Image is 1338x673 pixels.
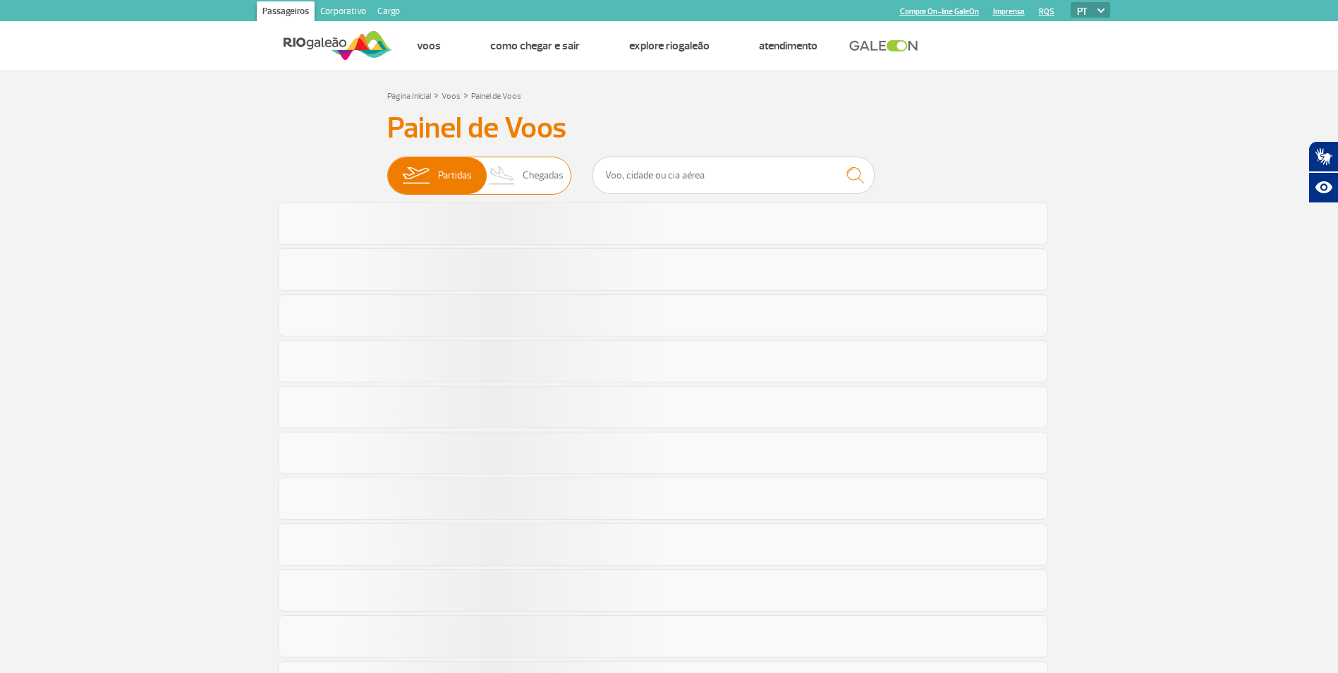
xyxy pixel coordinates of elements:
button: Abrir recursos assistivos. [1308,172,1338,203]
a: Como chegar e sair [490,39,580,53]
input: Voo, cidade ou cia aérea [592,157,875,194]
a: RQS [1039,7,1054,16]
a: > [463,87,468,103]
a: Passageiros [257,1,315,24]
a: Corporativo [315,1,372,24]
button: Abrir tradutor de língua de sinais. [1308,141,1338,172]
a: Imprensa [993,7,1025,16]
a: Cargo [372,1,406,24]
a: Explore RIOgaleão [629,39,710,53]
h3: Painel de Voos [387,111,951,146]
a: Voos [417,39,441,53]
a: Atendimento [759,39,817,53]
a: Painel de Voos [471,91,521,102]
span: Partidas [438,157,472,194]
img: slider-desembarque [482,157,523,194]
div: Plugin de acessibilidade da Hand Talk. [1308,141,1338,203]
a: Página Inicial [387,91,431,102]
a: Compra On-line GaleOn [900,7,979,16]
a: > [434,87,439,103]
span: Chegadas [523,157,564,194]
img: slider-embarque [394,157,438,194]
a: Voos [442,91,461,102]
